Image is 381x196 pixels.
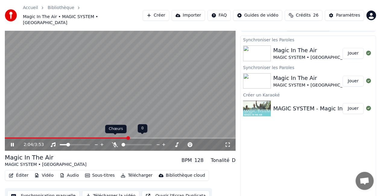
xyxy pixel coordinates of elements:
nav: breadcrumb [23,5,143,26]
div: Magic In The Air [5,153,87,162]
div: 128 [194,157,204,164]
a: Accueil [23,5,38,11]
button: Guides de vidéo [233,10,282,21]
div: BPM [182,157,192,164]
div: / [24,142,38,148]
div: D [232,157,236,164]
button: Audio [57,171,81,180]
div: Synchroniser les Paroles [241,64,376,71]
button: Jouer [343,103,364,114]
span: 2:04 [24,142,33,148]
div: Bibliothèque cloud [166,172,205,179]
button: Télécharger [118,171,155,180]
button: Sous-titres [83,171,117,180]
div: Chœurs [105,125,127,133]
img: youka [5,9,17,21]
button: Jouer [343,76,364,87]
button: Crédits26 [285,10,322,21]
span: Magic In The Air • MAGIC SYSTEM • [GEOGRAPHIC_DATA] [23,14,143,26]
span: 26 [313,12,319,18]
button: Éditer [6,171,31,180]
div: MAGIC SYSTEM • [GEOGRAPHIC_DATA] [273,55,355,61]
div: Ouvrir le chat [356,172,374,190]
div: Créer un Karaoké [241,91,376,98]
div: 0 [138,124,148,133]
div: Synchroniser les Paroles [241,36,376,43]
button: FAQ [208,10,231,21]
button: Paramètres [325,10,364,21]
span: Crédits [296,12,311,18]
div: Paramètres [336,12,360,18]
button: Importer [172,10,205,21]
button: Vidéo [32,171,56,180]
div: MAGIC SYSTEM • [GEOGRAPHIC_DATA] [273,82,355,88]
div: Magic In The Air [273,74,355,82]
button: Jouer [343,48,364,59]
div: Magic In The Air [273,46,355,55]
div: Tonalité [211,157,230,164]
div: MAGIC SYSTEM • [GEOGRAPHIC_DATA] [5,162,87,168]
button: Créer [143,10,169,21]
a: Bibliothèque [48,5,74,11]
span: 3:53 [34,142,44,148]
